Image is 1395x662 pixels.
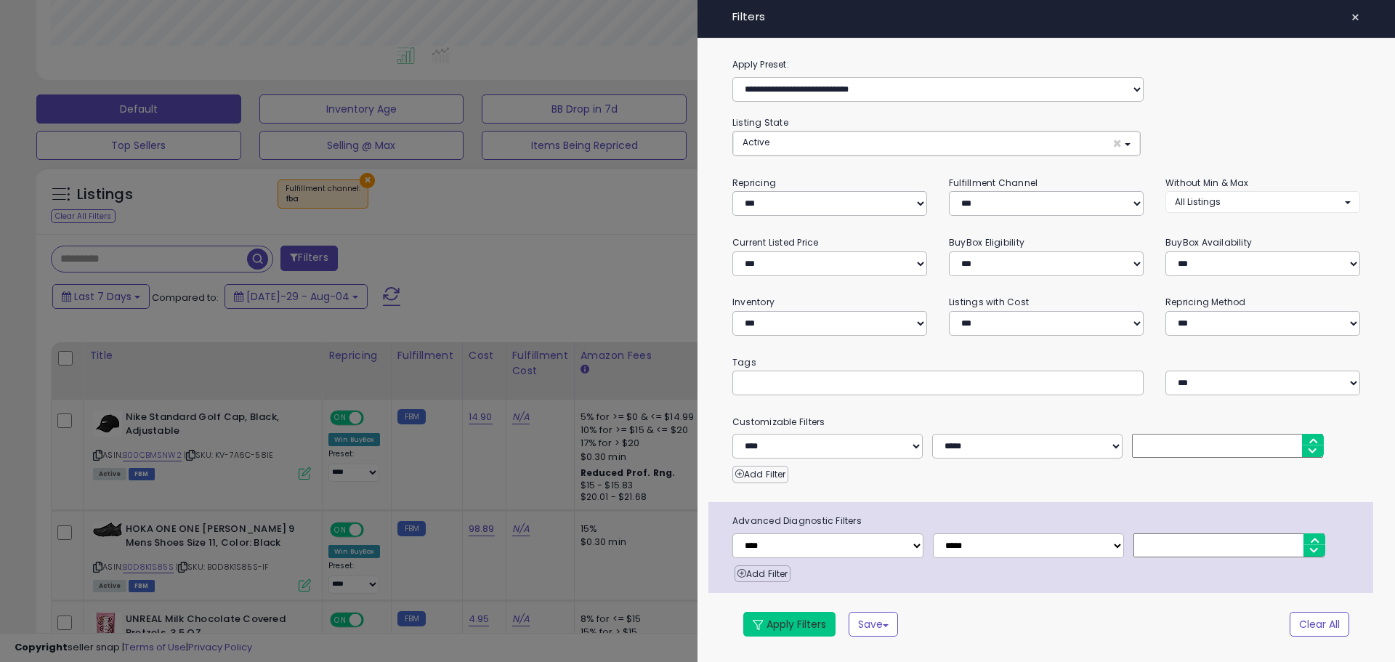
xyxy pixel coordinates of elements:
[1351,7,1360,28] span: ×
[949,296,1029,308] small: Listings with Cost
[1165,191,1360,212] button: All Listings
[743,136,769,148] span: Active
[732,466,788,483] button: Add Filter
[849,612,898,637] button: Save
[732,296,775,308] small: Inventory
[732,177,776,189] small: Repricing
[949,177,1038,189] small: Fulfillment Channel
[743,612,836,637] button: Apply Filters
[1112,136,1122,151] span: ×
[721,513,1373,529] span: Advanced Diagnostic Filters
[1345,7,1366,28] button: ×
[732,11,1360,23] h4: Filters
[1290,612,1349,637] button: Clear All
[721,414,1371,430] small: Customizable Filters
[1165,296,1246,308] small: Repricing Method
[732,116,788,129] small: Listing State
[949,236,1024,249] small: BuyBox Eligibility
[735,565,790,583] button: Add Filter
[1165,177,1249,189] small: Without Min & Max
[733,132,1140,156] button: Active ×
[732,236,818,249] small: Current Listed Price
[1175,195,1221,208] span: All Listings
[1165,236,1252,249] small: BuyBox Availability
[721,57,1371,73] label: Apply Preset:
[721,355,1371,371] small: Tags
